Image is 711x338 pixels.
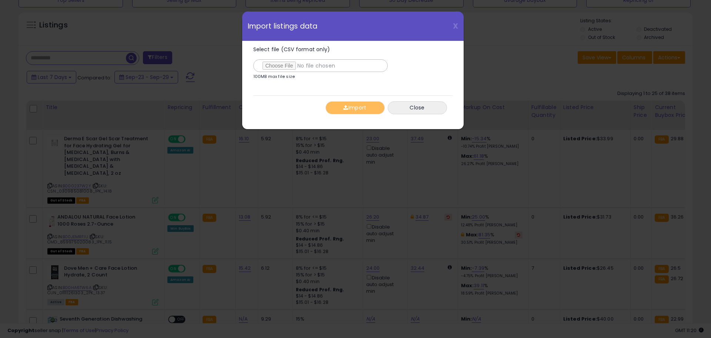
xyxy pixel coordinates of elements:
span: X [453,21,458,31]
p: 100MB max file size [253,75,295,79]
button: Close [388,101,447,114]
button: Import [326,101,385,114]
span: Select file (CSV format only) [253,46,330,53]
span: Import listings data [248,23,318,30]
